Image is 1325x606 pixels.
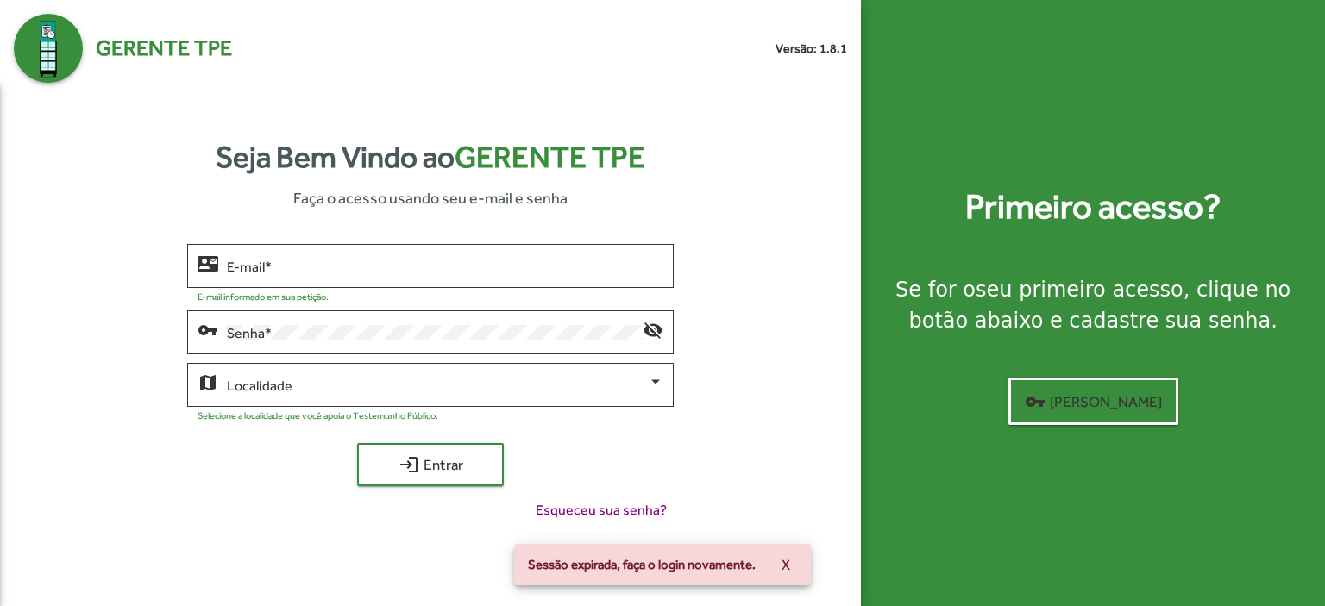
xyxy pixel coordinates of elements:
[14,14,83,83] img: Logo Gerente
[976,278,1184,302] strong: seu primeiro acesso
[399,454,419,475] mat-icon: login
[198,291,329,302] mat-hint: E-mail informado em sua petição.
[528,556,756,573] span: Sessão expirada, faça o login novamente.
[776,40,847,58] small: Versão: 1.8.1
[1025,391,1046,412] mat-icon: vpn_key
[455,140,645,174] span: Gerente TPE
[198,319,218,340] mat-icon: vpn_key
[373,449,488,480] span: Entrar
[198,410,438,421] mat-hint: Selecione a localidade que você apoia o Testemunho Público.
[1008,378,1178,425] button: [PERSON_NAME]
[216,134,645,180] strong: Seja Bem Vindo ao
[293,186,568,209] span: Faça o acesso usando seu e-mail e senha
[536,500,667,521] span: Esqueceu sua senha?
[965,181,1221,233] strong: Primeiro acesso?
[882,274,1304,336] div: Se for o , clique no botão abaixo e cadastre sua senha.
[198,253,218,273] mat-icon: contact_mail
[198,372,218,392] mat-icon: map
[768,549,804,580] button: X
[643,319,663,340] mat-icon: visibility_off
[782,549,790,580] span: X
[96,32,232,65] span: Gerente TPE
[1025,386,1162,417] span: [PERSON_NAME]
[357,443,504,486] button: Entrar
